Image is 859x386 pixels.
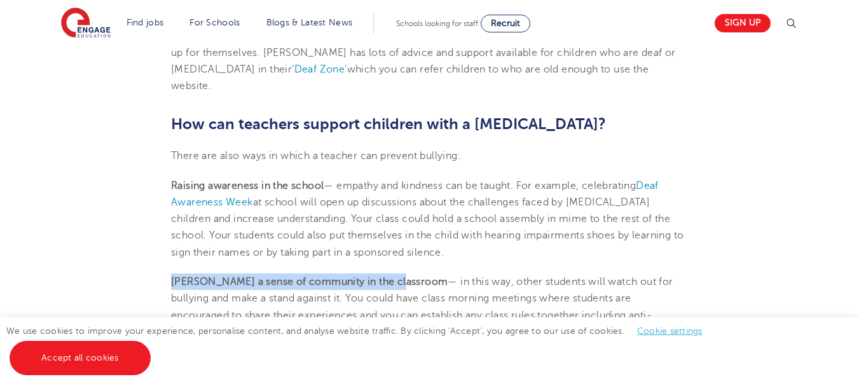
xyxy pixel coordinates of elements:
a: Cookie settings [637,326,703,336]
span: Recruit [491,18,520,28]
span: There are also ways in which a teacher can prevent bullying: [171,150,461,162]
a: Recruit [481,15,530,32]
a: ‘Deaf Zone’ [292,64,347,75]
b: [PERSON_NAME] a sense of community in the classroom [171,276,448,287]
img: Engage Education [61,8,111,39]
a: Sign up [715,14,771,32]
a: Find jobs [127,18,164,27]
a: Deaf Awareness Week [171,180,659,208]
span: — empathy and kindness can be taught. For example, celebrating [324,180,636,191]
span: How can teachers support children with a [MEDICAL_DATA]? [171,115,606,133]
a: Accept all cookies [10,341,151,375]
span: We use cookies to improve your experience, personalise content, and analyse website traffic. By c... [6,326,715,362]
span: Schools looking for staff [396,19,478,28]
span: at school will open up discussions about the challenges faced by [MEDICAL_DATA] children and incr... [171,196,684,258]
span: which you can refer children to who are old enough to use the website. [171,64,649,92]
a: For Schools [189,18,240,27]
b: Raising awareness in the school [171,180,324,191]
a: Blogs & Latest News [266,18,353,27]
